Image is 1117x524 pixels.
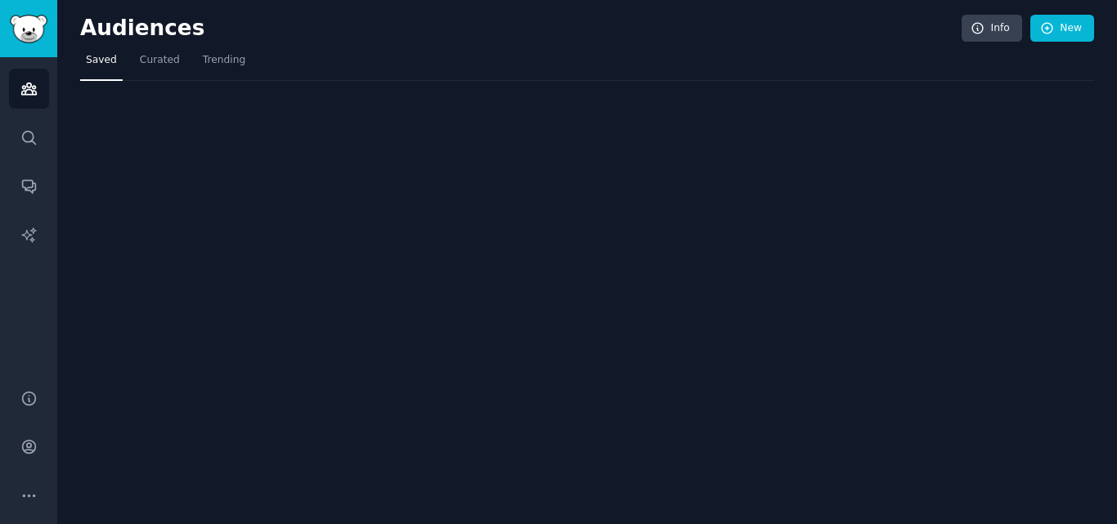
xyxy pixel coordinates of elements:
a: Saved [80,47,123,81]
a: New [1030,15,1094,43]
img: GummySearch logo [10,15,47,43]
h2: Audiences [80,16,962,42]
span: Saved [86,53,117,68]
a: Info [962,15,1022,43]
span: Curated [140,53,180,68]
span: Trending [203,53,245,68]
a: Curated [134,47,186,81]
a: Trending [197,47,251,81]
